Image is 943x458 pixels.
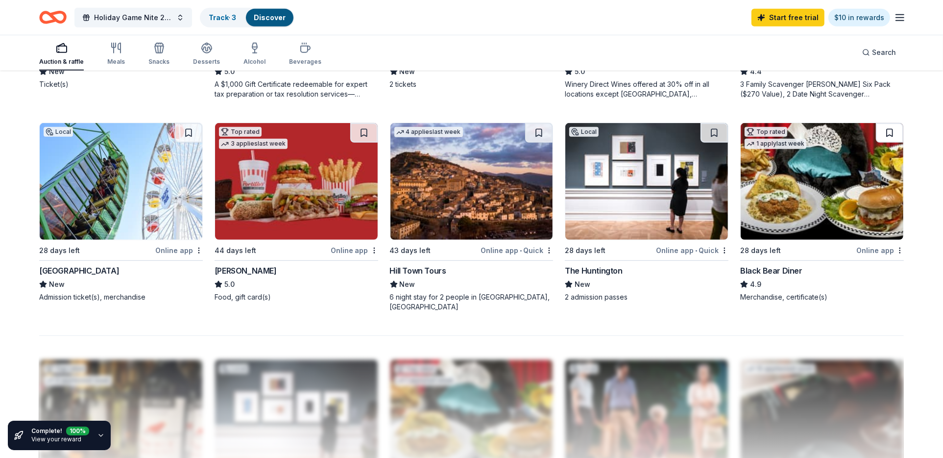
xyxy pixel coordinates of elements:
[243,58,266,66] div: Alcohol
[224,279,235,290] span: 5.0
[31,435,81,443] a: View your reward
[39,79,203,89] div: Ticket(s)
[209,13,236,22] a: Track· 3
[750,279,761,290] span: 4.9
[520,247,522,254] span: •
[31,427,89,435] div: Complete!
[200,8,294,27] button: Track· 3Discover
[94,12,172,24] span: Holiday Game Nite 2025
[740,292,904,302] div: Merchandise, certificate(s)
[66,426,89,434] div: 100 %
[39,58,84,66] div: Auction & raffle
[575,279,590,290] span: New
[390,292,554,312] div: 6 night stay for 2 people in [GEOGRAPHIC_DATA], [GEOGRAPHIC_DATA]
[107,38,125,71] button: Meals
[39,292,203,302] div: Admission ticket(s), merchandise
[289,38,321,71] button: Beverages
[215,245,256,256] div: 44 days left
[390,79,554,89] div: 2 tickets
[751,9,824,26] a: Start free trial
[243,38,266,71] button: Alcohol
[740,79,904,99] div: 3 Family Scavenger [PERSON_NAME] Six Pack ($270 Value), 2 Date Night Scavenger [PERSON_NAME] Two ...
[695,247,697,254] span: •
[224,66,235,77] span: 5.0
[390,265,446,277] div: Hill Town Tours
[254,13,286,22] a: Discover
[289,58,321,66] div: Beverages
[215,79,378,99] div: A $1,000 Gift Certificate redeemable for expert tax preparation or tax resolution services—recipi...
[49,279,65,290] span: New
[856,244,904,256] div: Online app
[740,245,781,256] div: 28 days left
[854,43,904,62] button: Search
[740,123,904,302] a: Image for Black Bear DinerTop rated1 applylast week28 days leftOnline appBlack Bear Diner4.9Merch...
[193,58,220,66] div: Desserts
[148,58,169,66] div: Snacks
[569,127,599,137] div: Local
[828,9,890,26] a: $10 in rewards
[390,123,553,240] img: Image for Hill Town Tours
[74,8,192,27] button: Holiday Game Nite 2025
[741,123,903,240] img: Image for Black Bear Diner
[750,66,762,77] span: 4.4
[565,79,728,99] div: Winery Direct Wines offered at 30% off in all locations except [GEOGRAPHIC_DATA], [GEOGRAPHIC_DAT...
[390,245,431,256] div: 43 days left
[740,265,802,277] div: Black Bear Diner
[745,139,806,149] div: 1 apply last week
[39,265,119,277] div: [GEOGRAPHIC_DATA]
[215,123,378,302] a: Image for Portillo'sTop rated3 applieslast week44 days leftOnline app[PERSON_NAME]5.0Food, gift c...
[39,123,203,302] a: Image for Pacific ParkLocal28 days leftOnline app[GEOGRAPHIC_DATA]NewAdmission ticket(s), merchan...
[400,279,415,290] span: New
[565,265,622,277] div: The Huntington
[193,38,220,71] button: Desserts
[39,245,80,256] div: 28 days left
[215,265,277,277] div: [PERSON_NAME]
[565,123,728,240] img: Image for The Huntington
[148,38,169,71] button: Snacks
[565,292,728,302] div: 2 admission passes
[40,123,202,240] img: Image for Pacific Park
[155,244,203,256] div: Online app
[400,66,415,77] span: New
[44,127,73,137] div: Local
[107,58,125,66] div: Meals
[215,292,378,302] div: Food, gift card(s)
[656,244,728,256] div: Online app Quick
[39,38,84,71] button: Auction & raffle
[390,123,554,312] a: Image for Hill Town Tours 4 applieslast week43 days leftOnline app•QuickHill Town ToursNew6 night...
[331,244,378,256] div: Online app
[872,47,896,58] span: Search
[215,123,378,240] img: Image for Portillo's
[49,66,65,77] span: New
[219,127,262,137] div: Top rated
[565,123,728,302] a: Image for The HuntingtonLocal28 days leftOnline app•QuickThe HuntingtonNew2 admission passes
[394,127,463,137] div: 4 applies last week
[575,66,585,77] span: 5.0
[745,127,787,137] div: Top rated
[219,139,288,149] div: 3 applies last week
[481,244,553,256] div: Online app Quick
[39,6,67,29] a: Home
[565,245,605,256] div: 28 days left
